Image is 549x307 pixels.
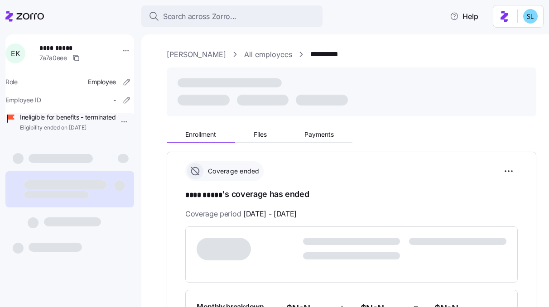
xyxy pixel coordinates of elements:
span: Coverage period [185,208,297,220]
span: Enrollment [185,131,216,138]
button: Search across Zorro... [141,5,323,27]
span: Role [5,77,18,86]
span: [DATE] - [DATE] [243,208,297,220]
span: Payments [304,131,334,138]
span: Help [450,11,478,22]
span: 7a7a0eee [39,53,67,62]
span: Coverage ended [205,167,260,176]
a: All employees [244,49,292,60]
span: Search across Zorro... [163,11,236,22]
h1: 's coverage has ended [185,188,518,201]
span: - [113,96,116,105]
img: 7c620d928e46699fcfb78cede4daf1d1 [523,9,538,24]
span: Eligibility ended on [DATE] [20,124,116,132]
span: Employee ID [5,96,41,105]
span: E K [11,50,20,57]
span: Employee [88,77,116,86]
button: Help [443,7,486,25]
span: Files [254,131,267,138]
a: [PERSON_NAME] [167,49,226,60]
span: Ineligible for benefits - terminated [20,113,116,122]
